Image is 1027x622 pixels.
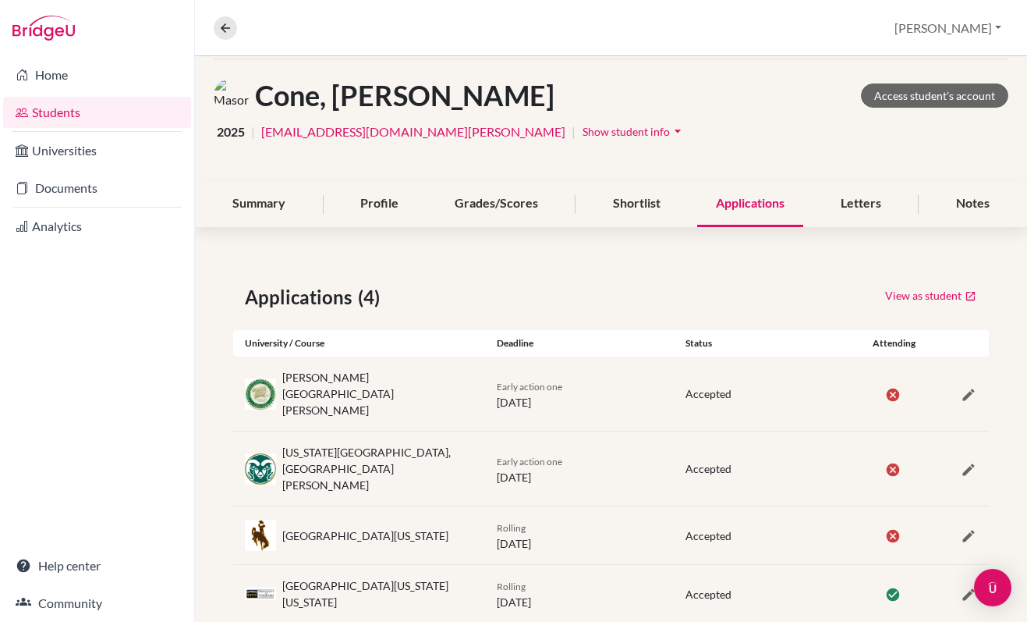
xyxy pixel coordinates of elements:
[3,172,191,204] a: Documents
[822,181,900,227] div: Letters
[887,13,1008,43] button: [PERSON_NAME]
[3,97,191,128] a: Students
[582,119,686,144] button: Show student infoarrow_drop_down
[485,453,674,485] div: [DATE]
[251,123,255,141] span: |
[497,522,526,534] span: Rolling
[3,550,191,581] a: Help center
[255,79,554,112] h1: Cone, [PERSON_NAME]
[572,123,575,141] span: |
[674,336,862,350] div: Status
[282,369,473,418] div: [PERSON_NAME][GEOGRAPHIC_DATA][PERSON_NAME]
[685,588,731,601] span: Accepted
[937,181,1008,227] div: Notes
[497,381,562,393] span: Early action one
[685,462,731,475] span: Accepted
[485,378,674,411] div: [DATE]
[685,387,731,400] span: Accepted
[3,135,191,166] a: Universities
[697,181,803,227] div: Applications
[670,123,685,139] i: arrow_drop_down
[685,529,731,542] span: Accepted
[3,211,191,242] a: Analytics
[217,123,245,141] span: 2025
[282,444,473,493] div: [US_STATE][GEOGRAPHIC_DATA], [GEOGRAPHIC_DATA][PERSON_NAME]
[12,16,75,41] img: Bridge-U
[282,578,473,610] div: [GEOGRAPHIC_DATA][US_STATE][US_STATE]
[436,181,557,227] div: Grades/Scores
[245,453,276,485] img: us_coo_fxyu_cbq.jpeg
[245,283,358,311] span: Applications
[485,336,674,350] div: Deadline
[497,456,562,467] span: Early action one
[245,588,276,599] img: us_uccs_yat5hg90.png
[342,181,417,227] div: Profile
[497,581,526,592] span: Rolling
[862,336,926,350] div: Attending
[3,59,191,91] a: Home
[358,283,386,311] span: (4)
[861,84,1008,108] a: Access student's account
[485,578,674,610] div: [DATE]
[974,569,1011,606] div: Open Intercom Messenger
[594,181,679,227] div: Shortlist
[261,123,565,141] a: [EMAIL_ADDRESS][DOMAIN_NAME][PERSON_NAME]
[245,520,276,551] img: us_uwy_nlwq7f9l.jpeg
[214,78,249,113] img: Mason Cone's avatar
[3,588,191,619] a: Community
[485,519,674,552] div: [DATE]
[583,125,670,138] span: Show student info
[884,283,977,307] a: View as student
[214,181,304,227] div: Summary
[233,336,485,350] div: University / Course
[282,528,448,544] div: [GEOGRAPHIC_DATA][US_STATE]
[245,379,276,410] img: us_gmu_76u2tk45.jpeg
